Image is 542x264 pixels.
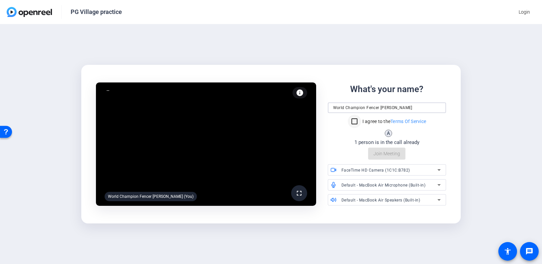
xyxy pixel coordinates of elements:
[341,168,410,173] span: FaceTime HD Camera (1C1C:B782)
[504,247,512,255] mat-icon: accessibility
[341,183,426,188] span: Default - MacBook Air Microphone (Built-in)
[350,83,423,96] div: What's your name?
[525,247,533,255] mat-icon: message
[296,89,304,97] mat-icon: info
[390,119,426,124] a: Terms Of Service
[7,7,52,17] img: OpenReel logo
[341,198,420,202] span: Default - MacBook Air Speakers (Built-in)
[361,118,426,125] label: I agree to the
[354,139,419,146] div: 1 person is in the call already
[513,6,535,18] button: Login
[295,189,303,197] mat-icon: fullscreen
[519,9,530,16] span: Login
[333,104,441,112] input: Your name
[71,8,122,16] div: PG Village practice
[105,192,197,201] div: World Champion Fencer [PERSON_NAME] (You)
[385,130,392,137] div: A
